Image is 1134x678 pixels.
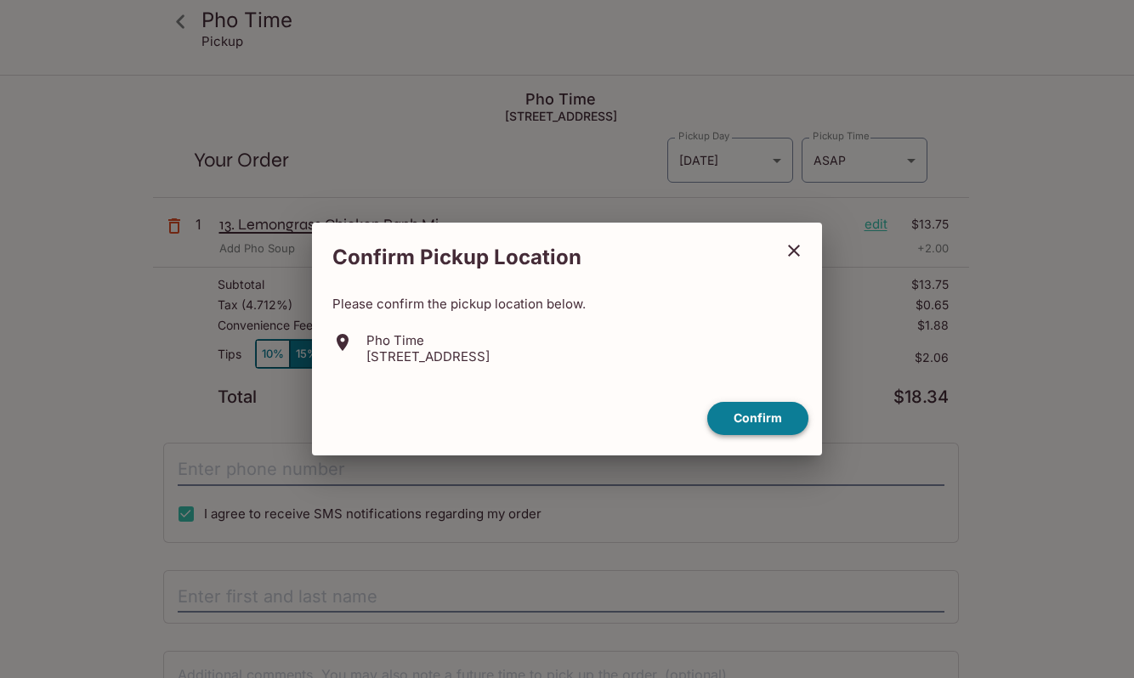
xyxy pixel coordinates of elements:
[312,236,773,279] h2: Confirm Pickup Location
[707,402,808,435] button: confirm
[332,296,802,312] p: Please confirm the pickup location below.
[366,348,490,364] p: [STREET_ADDRESS]
[773,229,815,272] button: close
[366,332,490,348] p: Pho Time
